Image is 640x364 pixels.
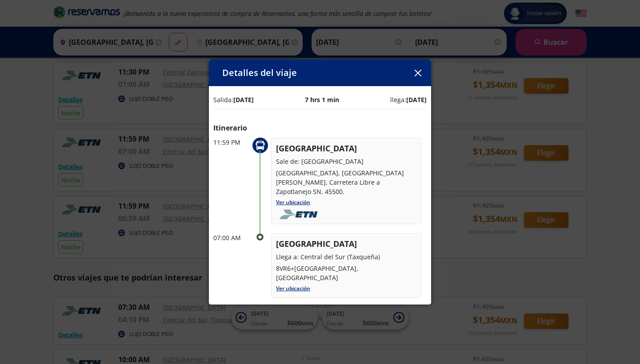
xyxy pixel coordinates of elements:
[276,264,416,282] p: 8VR6+[GEOGRAPHIC_DATA], [GEOGRAPHIC_DATA]
[276,285,310,292] a: Ver ubicación
[276,238,416,250] p: [GEOGRAPHIC_DATA]
[276,210,324,219] img: foobar2.png
[305,95,339,104] p: 7 hrs 1 min
[222,66,297,79] p: Detalles del viaje
[276,252,416,261] p: Llega a: Central del Sur (Taxqueña)
[276,198,310,206] a: Ver ubicación
[213,233,249,242] p: 07:00 AM
[276,168,416,196] p: [GEOGRAPHIC_DATA], [GEOGRAPHIC_DATA][PERSON_NAME], Carretera Libre a Zapotlanejo SN, 45500.
[213,95,254,104] p: Salida:
[406,95,427,104] b: [DATE]
[213,138,249,147] p: 11:59 PM
[276,157,416,166] p: Sale de: [GEOGRAPHIC_DATA]
[390,95,427,104] p: llega:
[233,95,254,104] b: [DATE]
[276,142,416,154] p: [GEOGRAPHIC_DATA]
[213,123,427,133] p: Itinerario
